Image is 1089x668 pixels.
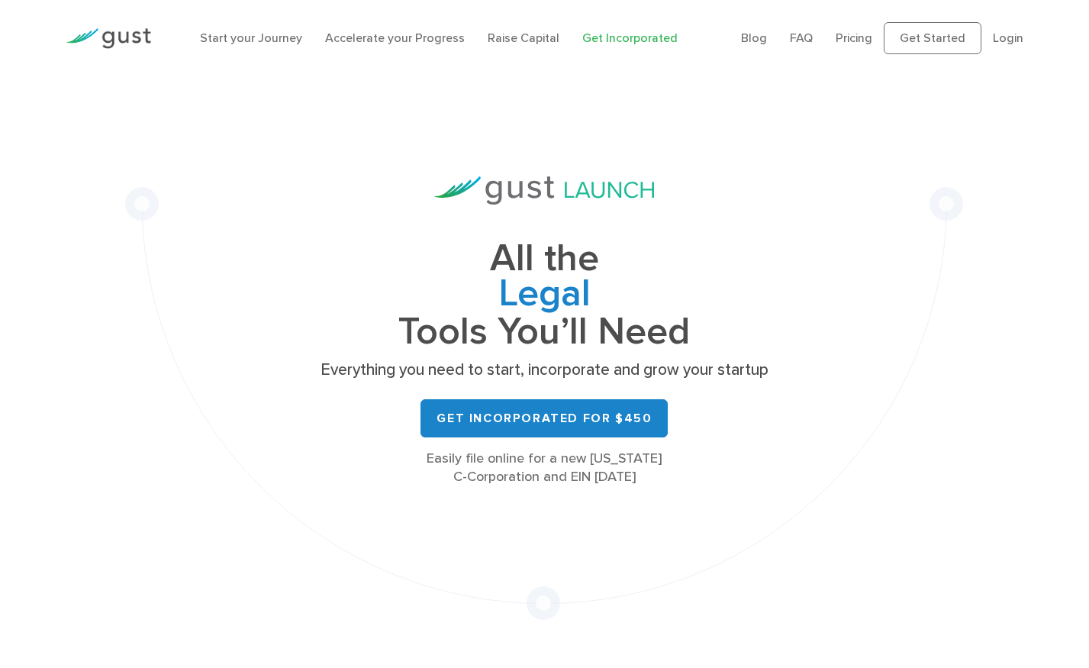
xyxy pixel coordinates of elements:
[434,176,654,205] img: Gust Launch Logo
[582,31,678,45] a: Get Incorporated
[488,31,559,45] a: Raise Capital
[790,31,813,45] a: FAQ
[315,360,773,381] p: Everything you need to start, incorporate and grow your startup
[315,241,773,349] h1: All the Tools You’ll Need
[315,450,773,486] div: Easily file online for a new [US_STATE] C-Corporation and EIN [DATE]
[325,31,465,45] a: Accelerate your Progress
[993,31,1023,45] a: Login
[836,31,872,45] a: Pricing
[884,22,981,54] a: Get Started
[420,399,668,437] a: Get Incorporated for $450
[200,31,302,45] a: Start your Journey
[66,28,151,49] img: Gust Logo
[741,31,767,45] a: Blog
[315,276,773,315] span: Legal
